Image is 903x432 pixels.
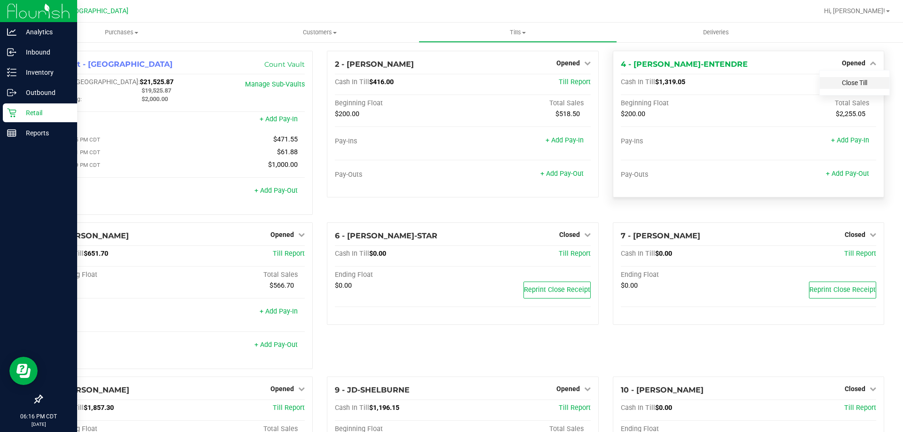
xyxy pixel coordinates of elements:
[16,67,73,78] p: Inventory
[419,23,617,42] a: Tills
[419,28,616,37] span: Tills
[617,23,815,42] a: Deliveries
[254,187,298,195] a: + Add Pay-Out
[556,59,580,67] span: Opened
[836,110,865,118] span: $2,255.05
[7,88,16,97] inline-svg: Outbound
[621,99,749,108] div: Beginning Float
[621,231,700,240] span: 7 - [PERSON_NAME]
[809,286,876,294] span: Reprint Close Receipt
[556,385,580,393] span: Opened
[690,28,742,37] span: Deliveries
[7,47,16,57] inline-svg: Inbound
[84,404,114,412] span: $1,857.30
[335,282,352,290] span: $0.00
[655,78,685,86] span: $1,319.05
[260,307,298,315] a: + Add Pay-In
[621,250,655,258] span: Cash In Till
[7,27,16,37] inline-svg: Analytics
[7,68,16,77] inline-svg: Inventory
[844,404,876,412] a: Till Report
[335,271,463,279] div: Ending Float
[809,282,876,298] button: Reprint Close Receipt
[221,23,419,42] a: Customers
[23,23,221,42] a: Purchases
[142,95,168,102] span: $2,000.00
[16,87,73,98] p: Outbound
[4,412,73,421] p: 06:16 PM CDT
[826,170,869,178] a: + Add Pay-Out
[621,282,638,290] span: $0.00
[523,282,591,298] button: Reprint Close Receipt
[49,342,177,350] div: Pay-Outs
[335,250,369,258] span: Cash In Till
[335,231,437,240] span: 6 - [PERSON_NAME]-STAR
[748,99,876,108] div: Total Sales
[140,78,174,86] span: $21,525.87
[335,60,414,69] span: 2 - [PERSON_NAME]
[49,116,177,125] div: Pay-Ins
[270,385,294,393] span: Opened
[64,7,128,15] span: [GEOGRAPHIC_DATA]
[264,60,305,69] a: Count Vault
[49,385,129,394] span: 8 - [PERSON_NAME]
[49,60,173,69] span: 1 - Vault - [GEOGRAPHIC_DATA]
[559,78,591,86] a: Till Report
[824,7,885,15] span: Hi, [PERSON_NAME]!
[621,171,749,179] div: Pay-Outs
[335,110,359,118] span: $200.00
[655,250,672,258] span: $0.00
[845,231,865,238] span: Closed
[555,110,580,118] span: $518.50
[7,128,16,138] inline-svg: Reports
[655,404,672,412] span: $0.00
[142,87,171,94] span: $19,525.87
[621,60,748,69] span: 4 - [PERSON_NAME]-ENTENDRE
[369,404,399,412] span: $1,196.15
[369,250,386,258] span: $0.00
[270,231,294,238] span: Opened
[16,127,73,139] p: Reports
[221,28,418,37] span: Customers
[9,357,38,385] iframe: Resource center
[540,170,584,178] a: + Add Pay-Out
[177,271,305,279] div: Total Sales
[23,28,221,37] span: Purchases
[273,135,298,143] span: $471.55
[335,78,369,86] span: Cash In Till
[273,250,305,258] a: Till Report
[559,404,591,412] span: Till Report
[49,271,177,279] div: Beginning Float
[16,107,73,118] p: Retail
[463,99,591,108] div: Total Sales
[260,115,298,123] a: + Add Pay-In
[335,137,463,146] div: Pay-Ins
[831,136,869,144] a: + Add Pay-In
[277,148,298,156] span: $61.88
[844,250,876,258] a: Till Report
[49,308,177,317] div: Pay-Ins
[254,341,298,349] a: + Add Pay-Out
[524,286,590,294] span: Reprint Close Receipt
[4,421,73,428] p: [DATE]
[621,110,645,118] span: $200.00
[84,250,108,258] span: $651.70
[335,99,463,108] div: Beginning Float
[269,282,294,290] span: $566.70
[245,80,305,88] a: Manage Sub-Vaults
[273,404,305,412] a: Till Report
[842,59,865,67] span: Opened
[621,78,655,86] span: Cash In Till
[16,47,73,58] p: Inbound
[49,188,177,196] div: Pay-Outs
[621,271,749,279] div: Ending Float
[621,137,749,146] div: Pay-Ins
[335,171,463,179] div: Pay-Outs
[845,385,865,393] span: Closed
[335,385,410,394] span: 9 - JD-SHELBURNE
